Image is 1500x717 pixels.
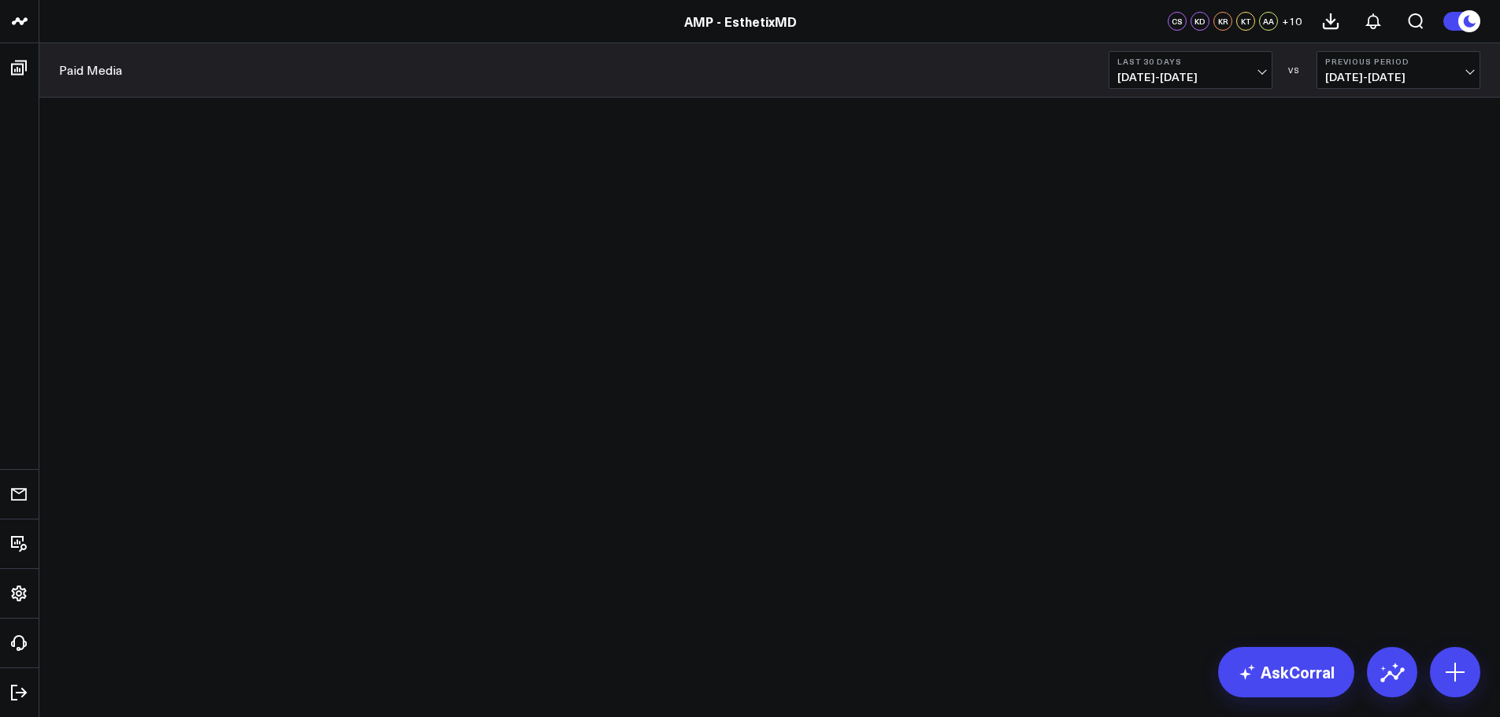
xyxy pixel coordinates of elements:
[1213,12,1232,31] div: KR
[1191,12,1209,31] div: KD
[1117,71,1264,83] span: [DATE] - [DATE]
[1280,65,1309,75] div: VS
[1259,12,1278,31] div: AA
[1282,16,1302,27] span: + 10
[1109,51,1272,89] button: Last 30 Days[DATE]-[DATE]
[1317,51,1480,89] button: Previous Period[DATE]-[DATE]
[1218,647,1354,697] a: AskCorral
[684,13,797,30] a: AMP - EsthetixMD
[1325,71,1472,83] span: [DATE] - [DATE]
[1117,57,1264,66] b: Last 30 Days
[1325,57,1472,66] b: Previous Period
[59,61,122,79] a: Paid Media
[1168,12,1187,31] div: CS
[1236,12,1255,31] div: KT
[1282,12,1302,31] button: +10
